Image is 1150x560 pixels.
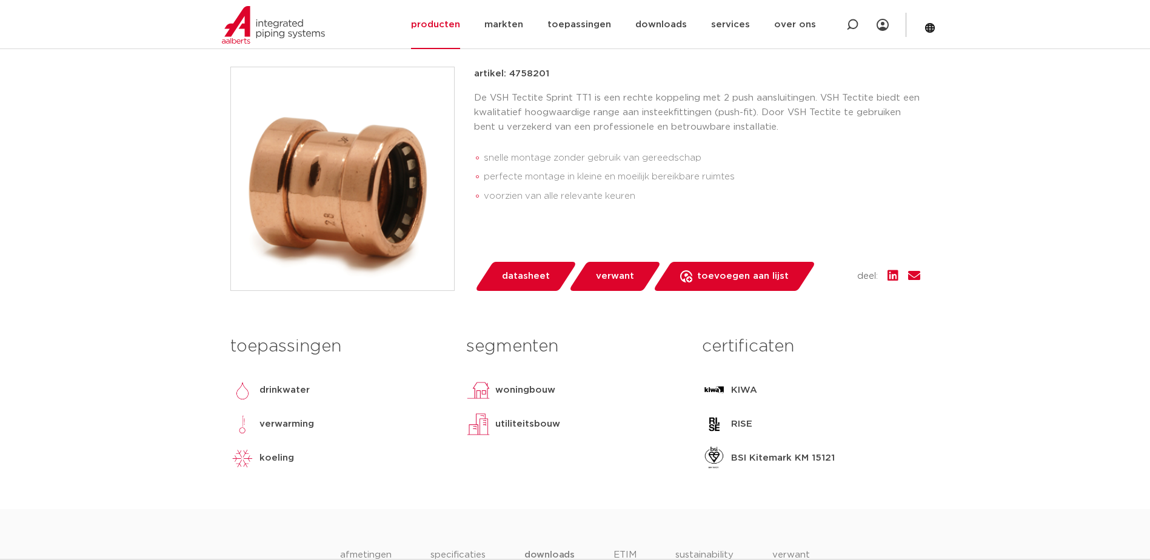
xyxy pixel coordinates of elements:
a: datasheet [474,262,577,291]
span: deel: [857,269,878,284]
p: De VSH Tectite Sprint TT1 is een rechte koppeling met 2 push aansluitingen. VSH Tectite biedt een... [474,91,920,135]
img: verwarming [230,412,255,436]
h3: certificaten [702,335,920,359]
p: BSI Kitemark KM 15121 [731,451,835,465]
a: verwant [568,262,661,291]
img: BSI Kitemark KM 15121 [702,446,726,470]
p: RISE [731,417,752,432]
span: datasheet [502,267,550,286]
img: drinkwater [230,378,255,402]
p: verwarming [259,417,314,432]
p: woningbouw [495,383,555,398]
h3: toepassingen [230,335,448,359]
p: koeling [259,451,294,465]
li: snelle montage zonder gebruik van gereedschap [484,148,920,168]
p: artikel: 4758201 [474,67,549,81]
img: RISE [702,412,726,436]
p: KIWA [731,383,757,398]
img: koeling [230,446,255,470]
img: utiliteitsbouw [466,412,490,436]
img: KIWA [702,378,726,402]
p: drinkwater [259,383,310,398]
img: Product Image for VSH Tectite Sprint rechte koppeling FF 15 [231,67,454,290]
span: toevoegen aan lijst [697,267,789,286]
p: utiliteitsbouw [495,417,560,432]
h3: segmenten [466,335,684,359]
li: perfecte montage in kleine en moeilijk bereikbare ruimtes [484,167,920,187]
li: voorzien van alle relevante keuren [484,187,920,206]
span: verwant [596,267,634,286]
img: woningbouw [466,378,490,402]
